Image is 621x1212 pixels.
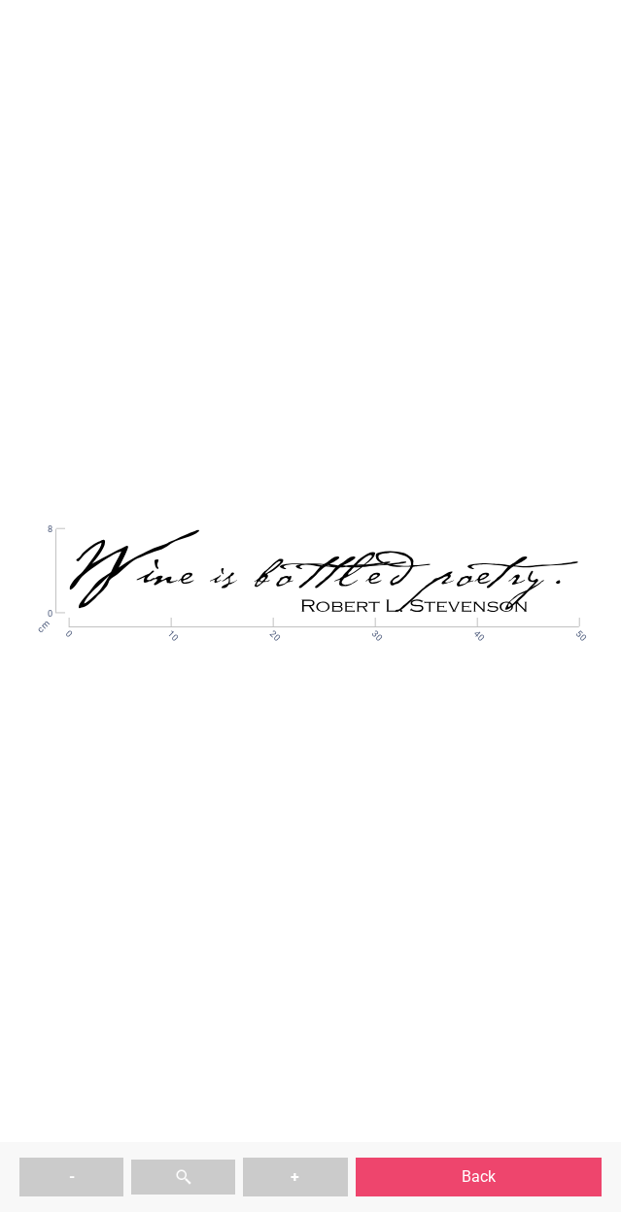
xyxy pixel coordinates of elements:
span: 20 [266,628,276,638]
span: 50 [572,628,582,638]
button: - [19,1158,123,1196]
span: 30 [368,628,378,638]
span: 0 [18,608,52,621]
button: Back [356,1158,603,1196]
span: 10 [164,628,174,638]
img: zoom [175,1168,192,1186]
span: 8 [18,523,52,536]
button: + [243,1158,347,1196]
span: cm [36,619,52,634]
span: 0 [62,628,72,638]
span: 40 [470,628,480,638]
